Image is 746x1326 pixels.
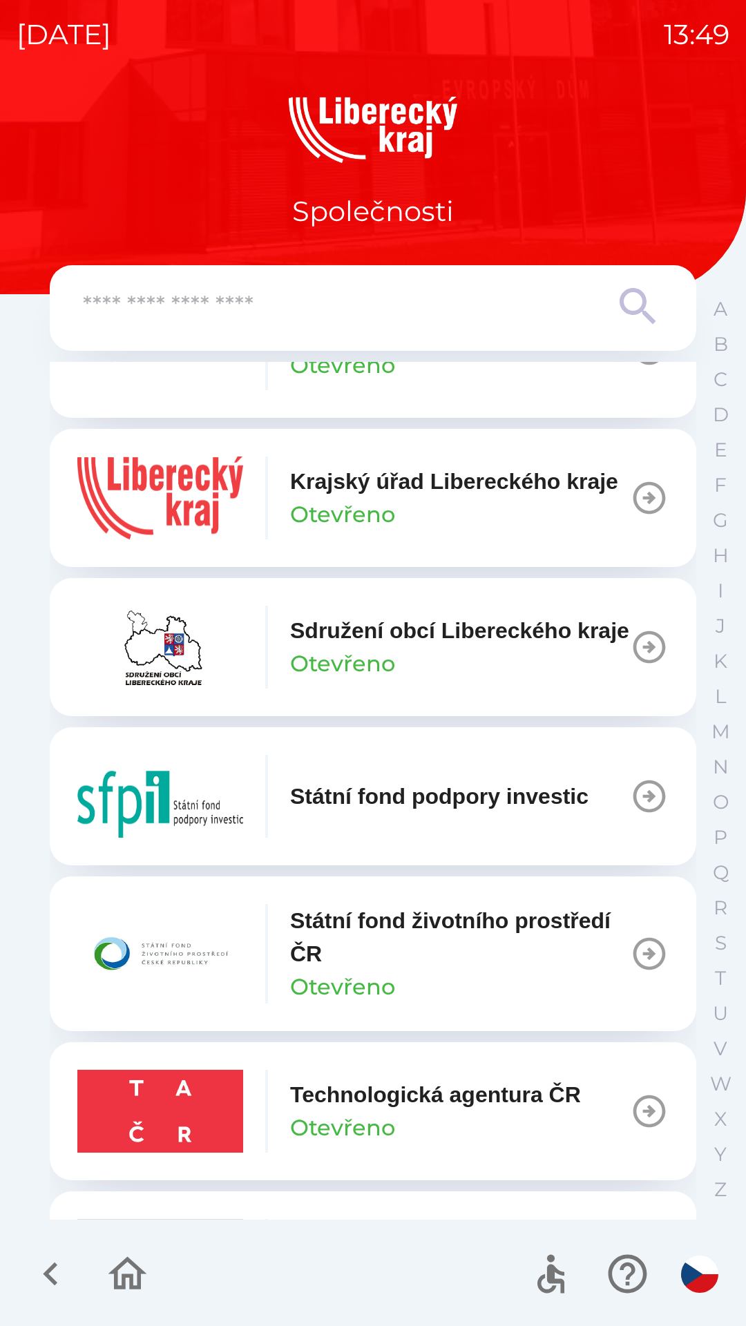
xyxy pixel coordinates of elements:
p: G [713,508,728,532]
button: E [703,432,738,468]
button: S [703,925,738,961]
button: N [703,749,738,785]
img: 07ce41ef-ea83-468e-8cf2-bcfb02888d73.png [77,457,243,539]
p: T [715,966,726,990]
button: Krajský úřad Libereckého krajeOtevřeno [50,429,696,567]
p: Z [714,1178,727,1202]
p: N [713,755,729,779]
p: B [714,332,728,356]
button: V [703,1031,738,1066]
button: X [703,1102,738,1137]
button: R [703,890,738,925]
p: R [714,896,727,920]
p: X [714,1107,727,1131]
button: O [703,785,738,820]
p: K [714,649,727,673]
p: I [718,579,723,603]
button: A [703,291,738,327]
p: Technologická agentura ČR [290,1078,581,1111]
img: cs flag [681,1256,718,1293]
button: Z [703,1172,738,1207]
p: V [714,1037,727,1061]
button: L [703,679,738,714]
p: Státní fond podpory investic [290,780,589,813]
button: Q [703,855,738,890]
p: M [711,720,730,744]
p: E [714,438,727,462]
p: A [714,297,727,321]
button: F [703,468,738,503]
p: S [715,931,727,955]
button: I [703,573,738,608]
p: O [713,790,729,814]
p: [DATE] [17,14,111,55]
p: Y [714,1142,727,1166]
button: C [703,362,738,397]
p: Otevřeno [290,498,395,531]
p: J [716,614,725,638]
p: Státní fond životního prostředí ČR [290,904,630,970]
button: T [703,961,738,996]
img: Logo [50,97,696,163]
p: H [713,544,729,568]
button: Y [703,1137,738,1172]
p: Q [713,861,729,885]
p: W [710,1072,731,1096]
button: Státní fond podpory investic [50,727,696,865]
button: W [703,1066,738,1102]
p: F [714,473,727,497]
img: 240x120 [77,1219,243,1302]
p: 13:49 [664,14,729,55]
button: U [703,996,738,1031]
p: P [714,825,727,849]
button: Sdružení obcí Libereckého krajeOtevřeno [50,578,696,716]
img: 686d7c9a-945f-4c1d-b416-8e077d11bb46.png [77,755,243,838]
p: U [713,1001,728,1026]
button: Technologická agentura ČROtevřeno [50,1042,696,1180]
button: G [703,503,738,538]
p: Otevřeno [290,647,395,680]
button: D [703,397,738,432]
p: Sdružení obcí Libereckého kraje [290,614,629,647]
img: b44e8ab4-953e-4c9f-9176-af0b6da26fbc.png [77,912,243,995]
p: L [715,684,726,709]
button: M [703,714,738,749]
p: Otevřeno [290,349,395,382]
p: D [713,403,729,427]
p: Otevřeno [290,1111,395,1144]
button: Státní fond životního prostředí ČROtevřeno [50,876,696,1031]
button: P [703,820,738,855]
p: Otevřeno [290,970,395,1003]
p: C [714,367,727,392]
img: af2e9255-34a5-4ff9-bb1b-c3920c44139c.png [77,1070,243,1153]
button: J [703,608,738,644]
button: B [703,327,738,362]
button: K [703,644,738,679]
p: Společnosti [292,191,454,232]
button: H [703,538,738,573]
p: Krajský úřad Libereckého kraje [290,465,618,498]
img: 0a33d571-3e29-4f61-ae2b-717612721973.png [77,606,243,689]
